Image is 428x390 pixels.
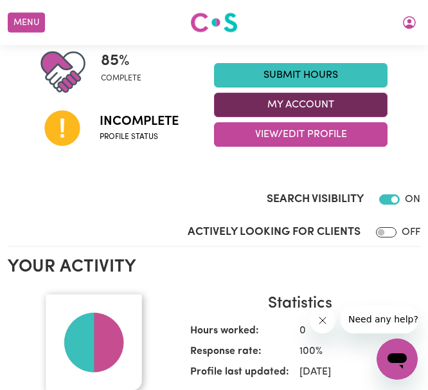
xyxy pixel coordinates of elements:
label: Search Visibility [267,191,364,208]
span: OFF [402,227,420,237]
h3: Statistics [190,294,411,313]
iframe: Close message [310,308,335,333]
div: Profile completeness: 85% [101,50,152,95]
a: Careseekers logo [190,8,238,37]
button: Menu [8,13,45,33]
button: View/Edit Profile [214,122,388,147]
dt: Profile last updated: [190,364,289,385]
dd: 100 % [289,344,411,359]
a: Submit Hours [214,63,388,88]
iframe: Message from company [341,305,418,333]
h2: Your activity [8,257,420,279]
img: Careseekers logo [190,11,238,34]
button: My Account [396,12,423,33]
span: Profile status [100,131,179,143]
span: 85 % [101,50,141,73]
button: My Account [214,93,388,117]
dt: Response rate: [190,344,289,364]
iframe: Button to launch messaging window [377,339,418,380]
span: ON [405,194,420,205]
dt: Hours worked: [190,323,289,344]
dd: 0 [289,323,411,339]
span: Incomplete [100,112,179,131]
dd: [DATE] [289,364,411,380]
label: Actively Looking for Clients [188,224,361,241]
span: complete [101,73,141,84]
span: Need any help? [8,9,78,19]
